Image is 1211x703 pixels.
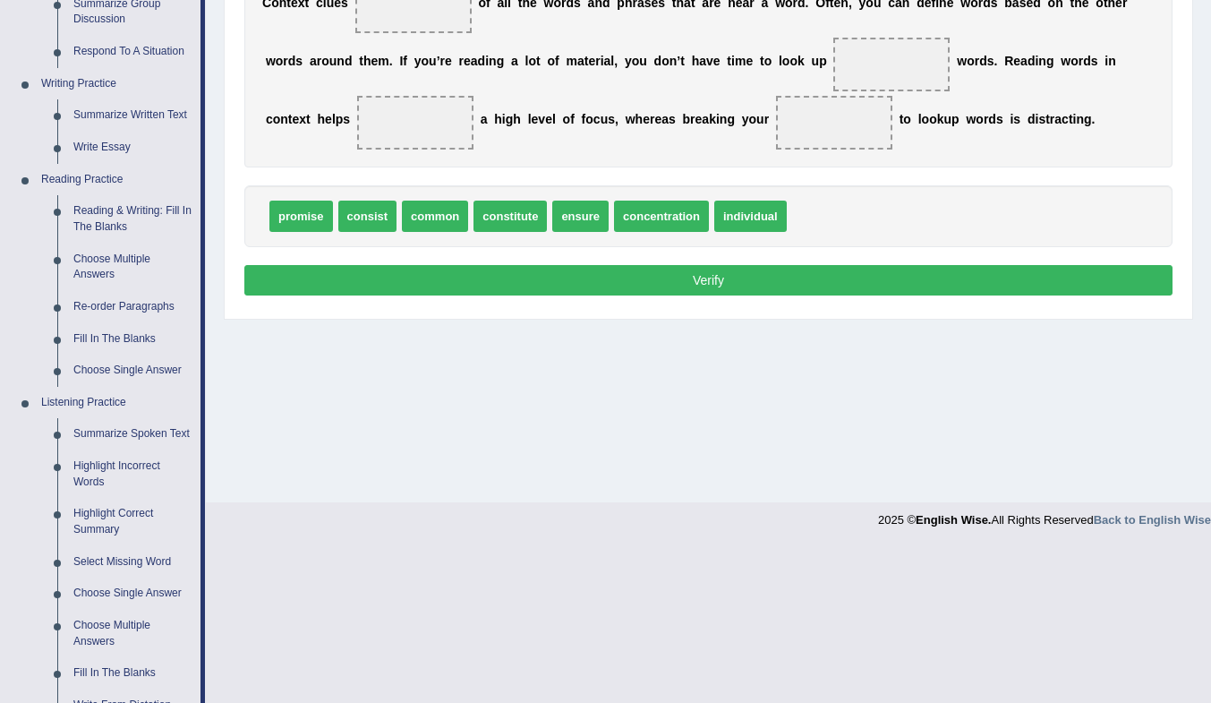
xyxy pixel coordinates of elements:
b: e [643,112,650,126]
b: n [720,112,728,126]
b: f [555,54,559,68]
b: c [266,112,273,126]
b: t [306,112,311,126]
b: , [615,112,618,126]
b: u [812,54,820,68]
b: n [1076,112,1084,126]
b: i [1035,54,1038,68]
b: o [789,54,797,68]
b: r [283,54,287,68]
b: y [742,112,749,126]
b: x [299,112,306,126]
span: Drop target [833,38,950,91]
a: Fill In The Blanks [65,323,200,356]
b: p [819,54,827,68]
b: m [378,54,388,68]
b: o [273,112,281,126]
b: a [1054,112,1062,126]
b: s [608,112,615,126]
b: p [951,112,959,126]
b: s [295,54,303,68]
a: Fill In The Blanks [65,657,200,690]
b: l [332,112,336,126]
b: e [532,112,539,126]
b: , [614,54,618,68]
b: d [345,54,353,68]
b: l [552,112,556,126]
b: k [937,112,944,126]
b: o [276,54,284,68]
b: e [545,112,552,126]
b: e [746,54,753,68]
span: concentration [614,201,709,232]
b: e [445,54,452,68]
b: e [371,54,378,68]
b: h [513,112,521,126]
b: o [1070,54,1079,68]
b: e [1013,54,1020,68]
b: k [709,112,716,126]
a: Back to English Wise [1094,513,1211,527]
b: o [632,54,640,68]
b: . [1092,112,1096,126]
a: Choose Single Answer [65,578,200,610]
b: d [288,54,296,68]
b: t [536,54,541,68]
span: individual [714,201,787,232]
span: consist [338,201,397,232]
b: i [731,54,735,68]
a: Write Essay [65,132,200,164]
b: i [601,54,604,68]
b: o [422,54,430,68]
b: u [756,112,764,126]
b: u [329,54,337,68]
b: s [343,112,350,126]
b: o [929,112,937,126]
b: o [547,54,555,68]
b: r [1050,112,1054,126]
b: s [987,54,994,68]
a: Writing Practice [33,68,200,100]
b: t [760,54,764,68]
b: r [984,112,988,126]
b: m [735,54,746,68]
b: w [626,112,635,126]
b: i [485,54,489,68]
b: d [1083,54,1091,68]
b: t [727,54,731,68]
b: e [292,112,299,126]
a: Choose Multiple Answers [65,244,200,291]
b: f [582,112,586,126]
b: a [471,54,478,68]
b: e [713,54,721,68]
b: n [489,54,497,68]
b: a [661,112,669,126]
b: w [1061,54,1070,68]
b: r [595,54,600,68]
b: . [994,54,998,68]
b: e [654,112,661,126]
b: a [310,54,317,68]
b: n [337,54,345,68]
a: Reading & Writing: Fill In The Blanks [65,195,200,243]
b: o [585,112,593,126]
b: t [1045,112,1050,126]
b: u [639,54,647,68]
b: t [359,54,363,68]
a: Highlight Correct Summary [65,498,200,545]
b: t [288,112,293,126]
b: ’ [437,54,440,68]
b: c [593,112,601,126]
b: i [502,112,506,126]
b: l [779,54,782,68]
b: i [1036,112,1039,126]
b: r [690,112,695,126]
b: o [749,112,757,126]
b: b [683,112,691,126]
b: r [764,112,769,126]
b: o [321,54,329,68]
b: n [280,112,288,126]
b: s [1091,54,1098,68]
span: Drop target [776,96,892,150]
b: i [716,112,720,126]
